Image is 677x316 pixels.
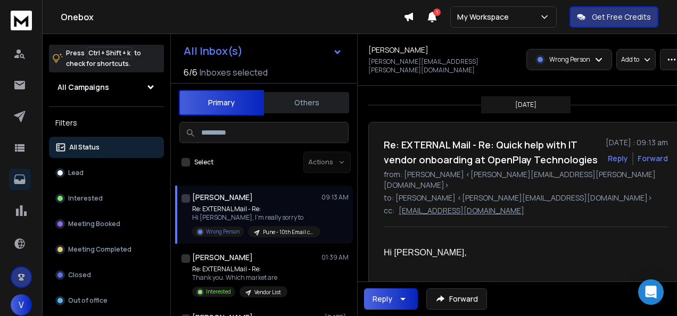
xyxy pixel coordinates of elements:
div: Forward [638,153,668,164]
h3: Inboxes selected [200,66,268,79]
p: [DATE] [515,101,536,109]
button: All Campaigns [49,77,164,98]
h1: All Campaigns [57,82,109,93]
h1: All Inbox(s) [184,46,243,56]
h1: Onebox [61,11,403,23]
h1: [PERSON_NAME] [368,45,428,55]
h1: [PERSON_NAME] [192,252,253,263]
p: Pune - 10th Email campaign - Vendor [263,228,314,236]
button: V [11,294,32,315]
p: 01:39 AM [321,253,349,262]
button: Others [264,91,349,114]
p: Meeting Booked [68,220,120,228]
div: Hi [PERSON_NAME], [384,246,659,259]
p: to: [PERSON_NAME] <[PERSON_NAME][EMAIL_ADDRESS][DOMAIN_NAME]> [384,193,668,203]
button: All Status [49,137,164,158]
span: Ctrl + Shift + k [87,47,132,59]
button: Meeting Completed [49,239,164,260]
button: Primary [179,90,264,115]
p: Meeting Completed [68,245,131,254]
h1: Re: EXTERNAL Mail - Re: Quick help with IT vendor onboarding at OpenPlay Technologies [384,137,599,167]
p: All Status [69,143,100,152]
p: cc: [384,205,394,216]
p: My Workspace [457,12,513,22]
button: Reply [608,153,628,164]
p: Lead [68,169,84,177]
p: [DATE] : 09:13 am [606,137,668,148]
p: Re: EXTERNAL Mail - Re: [192,205,320,213]
p: [PERSON_NAME][EMAIL_ADDRESS][PERSON_NAME][DOMAIN_NAME] [368,57,520,74]
button: Get Free Credits [569,6,658,28]
p: Get Free Credits [592,12,651,22]
div: Reply [373,294,392,304]
p: Re: EXTERNAL Mail - Re: [192,265,287,273]
p: Hi [PERSON_NAME], I’m really sorry to [192,213,320,222]
p: Closed [68,271,91,279]
button: Closed [49,264,164,286]
p: Wrong Person [206,228,240,236]
p: Vendor List [254,288,281,296]
button: Reply [364,288,418,310]
h3: Filters [49,115,164,130]
p: Interested [206,288,231,296]
img: logo [11,11,32,30]
h1: [PERSON_NAME] [192,192,253,203]
p: Press to check for shortcuts. [66,48,141,69]
span: 6 / 6 [184,66,197,79]
div: Open Intercom Messenger [638,279,664,305]
button: Out of office [49,290,164,311]
p: Out of office [68,296,108,305]
button: Interested [49,188,164,209]
p: Interested [68,194,103,203]
button: Meeting Booked [49,213,164,235]
button: All Inbox(s) [175,40,351,62]
p: Wrong Person [549,55,590,64]
span: 1 [433,9,441,16]
p: 09:13 AM [321,193,349,202]
p: Add to [621,55,639,64]
p: [EMAIL_ADDRESS][DOMAIN_NAME] [399,205,524,216]
p: Thank you. Which market are [192,273,287,282]
label: Select [194,158,213,167]
p: from: [PERSON_NAME] <[PERSON_NAME][EMAIL_ADDRESS][PERSON_NAME][DOMAIN_NAME]> [384,169,668,190]
button: Lead [49,162,164,184]
button: Forward [426,288,487,310]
